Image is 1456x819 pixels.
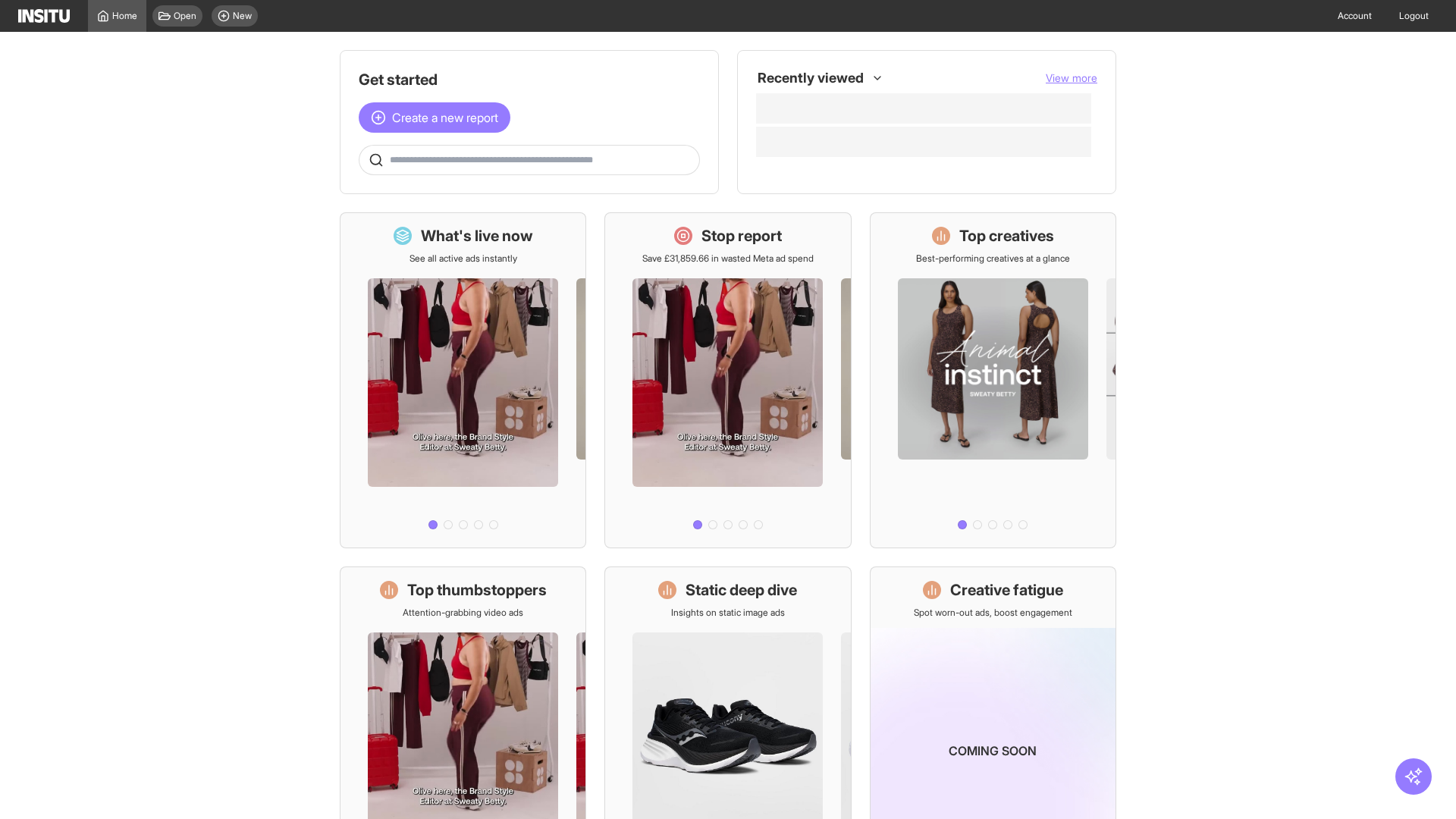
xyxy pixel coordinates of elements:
[359,69,700,90] h1: Get started
[174,10,196,22] span: Open
[671,607,785,619] p: Insights on static image ads
[1046,71,1097,86] button: View more
[403,607,523,619] p: Attention-grabbing video ads
[1046,71,1097,84] span: View more
[870,212,1116,548] a: Top creativesBest-performing creatives at a glance
[642,253,814,265] p: Save £31,859.66 in wasted Meta ad spend
[112,10,137,22] span: Home
[18,9,70,23] img: Logo
[959,225,1054,246] h1: Top creatives
[392,108,498,127] span: Create a new report
[916,253,1070,265] p: Best-performing creatives at a glance
[701,225,782,246] h1: Stop report
[233,10,252,22] span: New
[686,579,797,601] h1: Static deep dive
[421,225,533,246] h1: What's live now
[407,579,547,601] h1: Top thumbstoppers
[340,212,586,548] a: What's live nowSee all active ads instantly
[359,102,510,133] button: Create a new report
[604,212,851,548] a: Stop reportSave £31,859.66 in wasted Meta ad spend
[409,253,517,265] p: See all active ads instantly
